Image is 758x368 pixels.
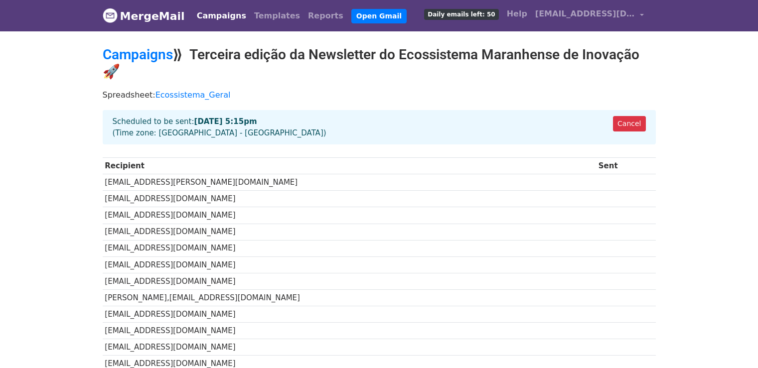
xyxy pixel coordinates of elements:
a: Cancel [613,116,645,131]
td: [EMAIL_ADDRESS][DOMAIN_NAME] [103,273,596,289]
p: Spreadsheet: [103,90,656,100]
td: [PERSON_NAME],[EMAIL_ADDRESS][DOMAIN_NAME] [103,289,596,306]
a: Reports [304,6,347,26]
a: Campaigns [193,6,250,26]
td: [EMAIL_ADDRESS][DOMAIN_NAME] [103,323,596,339]
iframe: Chat Widget [708,320,758,368]
td: [EMAIL_ADDRESS][DOMAIN_NAME] [103,224,596,240]
a: Campaigns [103,46,173,63]
th: Recipient [103,158,596,174]
span: Daily emails left: 50 [424,9,498,20]
a: [EMAIL_ADDRESS][DOMAIN_NAME] [531,4,648,27]
a: MergeMail [103,5,185,26]
div: Scheduled to be sent: (Time zone: [GEOGRAPHIC_DATA] - [GEOGRAPHIC_DATA]) [103,110,656,144]
td: [EMAIL_ADDRESS][DOMAIN_NAME] [103,191,596,207]
span: [EMAIL_ADDRESS][DOMAIN_NAME] [535,8,635,20]
img: MergeMail logo [103,8,118,23]
a: Help [503,4,531,24]
td: [EMAIL_ADDRESS][DOMAIN_NAME] [103,306,596,323]
a: Open Gmail [351,9,407,23]
td: [EMAIL_ADDRESS][DOMAIN_NAME] [103,207,596,224]
a: Templates [250,6,304,26]
td: [EMAIL_ADDRESS][DOMAIN_NAME] [103,256,596,273]
td: [EMAIL_ADDRESS][DOMAIN_NAME] [103,339,596,356]
h2: ⟫ Terceira edição da Newsletter do Ecossistema Maranhense de Inovação 🚀 [103,46,656,80]
a: Daily emails left: 50 [420,4,502,24]
td: [EMAIL_ADDRESS][PERSON_NAME][DOMAIN_NAME] [103,174,596,191]
strong: [DATE] 5:15pm [194,117,257,126]
td: [EMAIL_ADDRESS][DOMAIN_NAME] [103,240,596,256]
th: Sent [596,158,656,174]
a: Ecossistema_Geral [155,90,231,100]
